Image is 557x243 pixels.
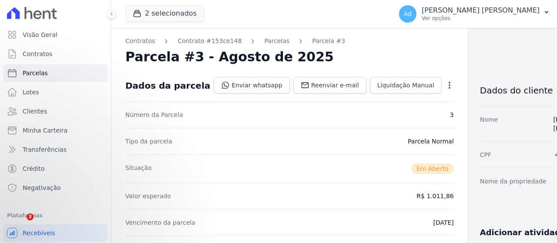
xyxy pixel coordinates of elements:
a: Contratos [125,37,155,46]
span: Reenviar e-mail [311,81,359,90]
dt: Nome da propriedade [480,177,547,186]
span: Transferências [23,145,67,154]
span: Em Aberto [411,163,454,174]
a: Transferências [3,141,107,158]
dt: Número da Parcela [125,110,183,119]
div: Dados da parcela [125,80,210,91]
a: Parcela #3 [312,37,345,46]
dt: CPF [480,150,491,159]
span: Clientes [23,107,47,116]
button: 2 selecionados [125,5,204,22]
span: Liquidação Manual [377,81,434,90]
span: Lotes [23,88,39,97]
dt: Nome [480,115,498,133]
span: 3 [27,213,34,220]
p: Ver opções [422,15,540,22]
a: Minha Carteira [3,122,107,139]
iframe: Intercom notifications mensagem [7,159,181,220]
span: Contratos [23,50,52,58]
dd: [DATE] [433,218,453,227]
a: Liquidação Manual [370,77,442,93]
p: [PERSON_NAME] [PERSON_NAME] [422,6,540,15]
a: Enviar whatsapp [214,77,290,93]
a: Lotes [3,83,107,101]
a: Contrato #153ce148 [178,37,242,46]
a: Reenviar e-mail [293,77,366,93]
span: Ad [404,11,412,17]
nav: Breadcrumb [125,37,454,46]
a: Negativação [3,179,107,196]
dt: Vencimento da parcela [125,218,195,227]
h2: Parcela #3 - Agosto de 2025 [125,49,334,65]
a: Clientes [3,103,107,120]
a: Contratos [3,45,107,63]
span: Visão Geral [23,30,57,39]
dd: 3 [450,110,454,119]
a: Recebíveis [3,224,107,242]
dd: Parcela Normal [408,137,454,146]
a: Crédito [3,160,107,177]
iframe: Intercom live chat [9,213,30,234]
a: Visão Geral [3,26,107,43]
button: Ad [PERSON_NAME] [PERSON_NAME] Ver opções [392,2,557,26]
span: Minha Carteira [23,126,67,135]
a: Parcelas [3,64,107,82]
dt: Tipo da parcela [125,137,172,146]
span: Recebíveis [23,229,55,237]
a: Parcelas [264,37,289,46]
dd: R$ 1.011,86 [416,192,453,200]
span: Parcelas [23,69,48,77]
